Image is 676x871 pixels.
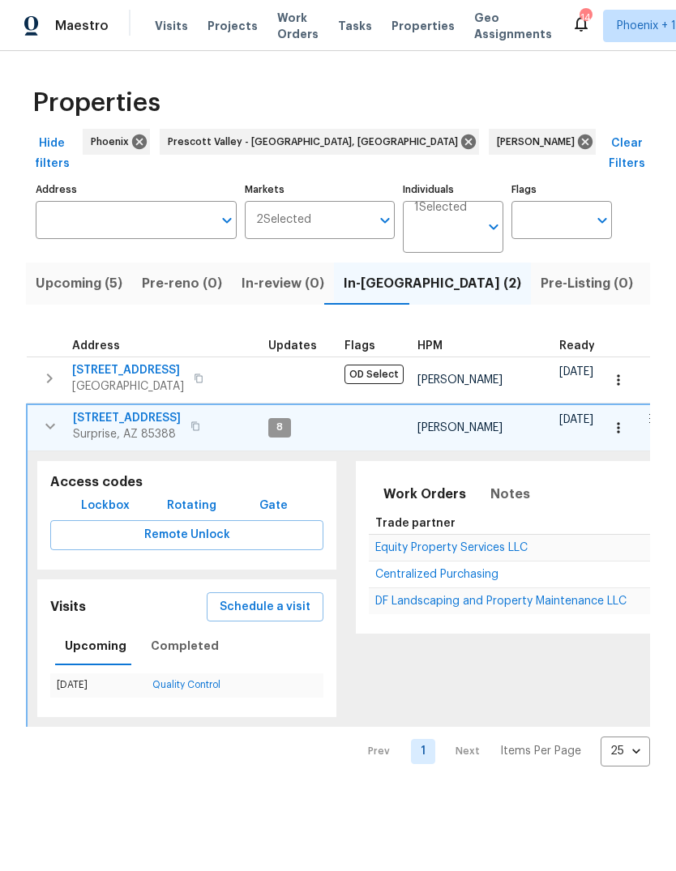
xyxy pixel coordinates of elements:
[242,272,324,295] span: In-review (0)
[559,340,610,352] div: Earliest renovation start date (first business day after COE or Checkout)
[375,543,528,553] a: Equity Property Services LLC
[32,95,160,111] span: Properties
[374,209,396,232] button: Open
[75,491,136,521] button: Lockbox
[338,20,372,32] span: Tasks
[151,636,219,656] span: Completed
[216,209,238,232] button: Open
[375,518,456,529] span: Trade partner
[601,129,652,178] button: Clear Filters
[375,596,627,607] span: DF Landscaping and Property Maintenance LLC
[50,520,323,550] button: Remote Unlock
[417,374,503,386] span: [PERSON_NAME]
[152,680,220,690] a: Quality Control
[63,525,310,545] span: Remote Unlock
[580,10,591,26] div: 14
[270,421,289,434] span: 8
[474,10,552,42] span: Geo Assignments
[155,18,188,34] span: Visits
[72,340,120,352] span: Address
[36,272,122,295] span: Upcoming (5)
[32,134,71,173] span: Hide filters
[375,569,498,580] span: Centralized Purchasing
[220,597,310,617] span: Schedule a visit
[26,129,78,178] button: Hide filters
[403,185,503,194] label: Individuals
[167,496,216,516] span: Rotating
[50,474,323,491] h5: Access codes
[55,18,109,34] span: Maestro
[72,362,184,378] span: [STREET_ADDRESS]
[617,18,676,34] span: Phoenix + 1
[541,272,633,295] span: Pre-Listing (0)
[72,378,184,395] span: [GEOGRAPHIC_DATA]
[73,410,181,426] span: [STREET_ADDRESS]
[36,185,237,194] label: Address
[208,18,258,34] span: Projects
[559,340,595,352] span: Ready
[511,185,612,194] label: Flags
[344,272,521,295] span: In-[GEOGRAPHIC_DATA] (2)
[91,134,135,150] span: Phoenix
[73,426,181,442] span: Surprise, AZ 85388
[245,185,396,194] label: Markets
[254,496,293,516] span: Gate
[160,491,223,521] button: Rotating
[383,483,466,506] span: Work Orders
[500,743,581,759] p: Items Per Page
[268,340,317,352] span: Updates
[607,134,646,173] span: Clear Filters
[353,737,650,766] nav: Pagination Navigation
[256,213,311,227] span: 2 Selected
[497,134,581,150] span: [PERSON_NAME]
[344,365,404,384] span: OD Select
[490,483,530,506] span: Notes
[50,599,86,616] h5: Visits
[417,340,443,352] span: HPM
[391,18,455,34] span: Properties
[411,739,435,764] a: Goto page 1
[375,542,528,553] span: Equity Property Services LLC
[247,491,299,521] button: Gate
[65,636,126,656] span: Upcoming
[417,422,503,433] span: [PERSON_NAME]
[482,216,505,238] button: Open
[83,129,150,155] div: Phoenix
[601,730,650,772] div: 25
[207,592,323,622] button: Schedule a visit
[375,570,498,579] a: Centralized Purchasing
[414,201,467,215] span: 1 Selected
[344,340,375,352] span: Flags
[375,596,627,606] a: DF Landscaping and Property Maintenance LLC
[50,673,146,697] td: [DATE]
[559,366,593,378] span: [DATE]
[591,209,614,232] button: Open
[142,272,222,295] span: Pre-reno (0)
[160,129,479,155] div: Prescott Valley - [GEOGRAPHIC_DATA], [GEOGRAPHIC_DATA]
[559,414,593,425] span: [DATE]
[489,129,596,155] div: [PERSON_NAME]
[277,10,319,42] span: Work Orders
[81,496,130,516] span: Lockbox
[168,134,464,150] span: Prescott Valley - [GEOGRAPHIC_DATA], [GEOGRAPHIC_DATA]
